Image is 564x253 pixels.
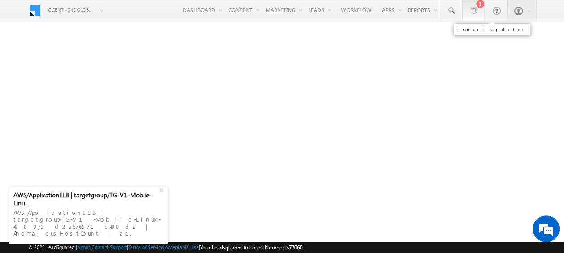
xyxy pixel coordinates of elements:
[13,191,158,206] div: AWS/ApplicationELB | targetgroup/TG-V1-Mobile-Linu...
[92,244,127,250] a: Contact Support
[13,206,163,240] div: AWS/ApplicationELB | targetgroup/TG-V1-Mobile-Linux-4009/1d2a576971e490d2 | AnomalousHostCount | ...
[457,26,527,32] div: Product Updates
[48,5,95,14] span: Client - indglobal1 (77060)
[289,244,302,251] span: 77060
[128,244,163,250] a: Terms of Service
[77,244,90,250] a: About
[165,244,199,250] a: Acceptable Use
[28,243,302,252] span: © 2025 LeadSquared | | | | |
[200,244,302,251] span: Your Leadsquared Account Number is
[157,183,168,194] div: +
